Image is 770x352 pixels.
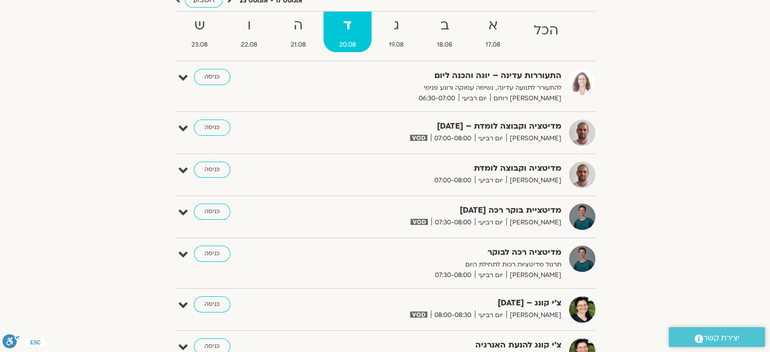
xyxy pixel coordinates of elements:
[475,175,506,186] span: יום רביעי
[431,175,475,186] span: 07:00-08:00
[669,327,765,347] a: יצירת קשר
[313,120,561,133] strong: מדיטציה וקבוצה לומדת – [DATE]
[411,219,427,225] img: vodicon
[475,270,506,281] span: יום רביעי
[313,246,561,259] strong: מדיטציה רכה לבוקר
[506,270,561,281] span: [PERSON_NAME]
[421,14,468,37] strong: ב
[421,12,468,52] a: ב18.08
[313,69,561,83] strong: התעוררות עדינה – יוגה והכנה ליום
[176,12,224,52] a: ש23.08
[421,40,468,50] span: 18.08
[431,270,475,281] span: 07:30-08:00
[506,133,561,144] span: [PERSON_NAME]
[313,204,561,217] strong: מדיטציית בוקר רכה [DATE]
[225,12,273,52] a: ו22.08
[415,93,459,104] span: 06:30-07:00
[176,14,224,37] strong: ש
[518,12,574,52] a: הכל
[506,310,561,321] span: [PERSON_NAME]
[194,204,230,220] a: כניסה
[431,310,475,321] span: 08:00-08:30
[490,93,561,104] span: [PERSON_NAME] רוחם
[313,83,561,93] p: להתעורר לתנועה עדינה, נשימה עמוקה ורוגע פנימי
[459,93,490,104] span: יום רביעי
[275,14,321,37] strong: ה
[275,40,321,50] span: 21.08
[506,217,561,228] span: [PERSON_NAME]
[431,133,475,144] span: 07:00-08:00
[313,296,561,310] strong: צ'י קונג – [DATE]
[518,19,574,42] strong: הכל
[470,12,516,52] a: א17.08
[194,296,230,312] a: כניסה
[275,12,321,52] a: ה21.08
[313,162,561,175] strong: מדיטציה וקבוצה לומדת
[410,135,427,141] img: vodicon
[374,14,420,37] strong: ג
[194,246,230,262] a: כניסה
[475,217,506,228] span: יום רביעי
[225,14,273,37] strong: ו
[374,12,420,52] a: ג19.08
[506,175,561,186] span: [PERSON_NAME]
[431,217,475,228] span: 07:30-08:00
[410,311,427,318] img: vodicon
[313,259,561,270] p: תרגול מדיטציות רכות לתחילת היום
[194,120,230,136] a: כניסה
[470,14,516,37] strong: א
[194,162,230,178] a: כניסה
[475,133,506,144] span: יום רביעי
[470,40,516,50] span: 17.08
[323,14,372,37] strong: ד
[323,40,372,50] span: 20.08
[313,338,561,352] strong: צ'י קונג להנעת האנרגיה
[374,40,420,50] span: 19.08
[225,40,273,50] span: 22.08
[194,69,230,85] a: כניסה
[323,12,372,52] a: ד20.08
[475,310,506,321] span: יום רביעי
[703,331,740,345] span: יצירת קשר
[176,40,224,50] span: 23.08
